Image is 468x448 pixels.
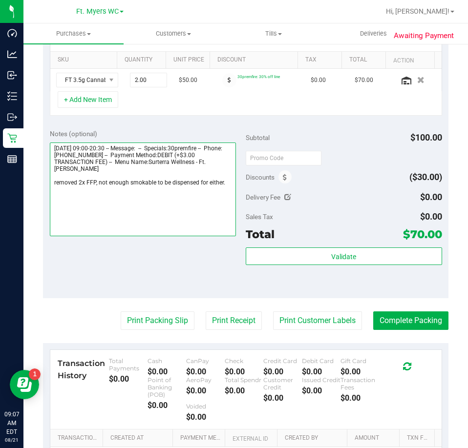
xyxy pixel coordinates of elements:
a: Tills [224,23,324,44]
span: ($30.00) [409,172,442,182]
div: Issued Credit [302,376,340,384]
div: $0.00 [186,412,225,422]
a: Total [349,56,382,64]
span: $0.00 [311,76,326,85]
button: Print Packing Slip [121,311,194,330]
a: Purchases [23,23,124,44]
span: Deliveries [347,29,400,38]
div: $0.00 [263,393,302,403]
span: Total [246,227,275,241]
a: Unit Price [173,56,206,64]
span: Discounts [246,168,275,186]
iframe: Resource center [10,370,39,399]
div: AeroPay [186,376,225,384]
div: Check [225,357,263,365]
div: $0.00 [225,367,263,376]
div: $0.00 [186,367,225,376]
span: Delivery Fee [246,193,280,201]
span: Purchases [23,29,124,38]
inline-svg: Reports [7,154,17,164]
div: $0.00 [225,386,263,395]
button: Print Receipt [206,311,262,330]
div: Gift Card [340,357,379,365]
p: 08/21 [4,436,19,444]
a: Amount [355,434,396,442]
span: FT 3.5g Cannabis Flower [US_STATE] Frost Point (Hybrid) [57,73,106,87]
a: Created At [110,434,169,442]
button: Print Customer Labels [273,311,362,330]
div: Debit Card [302,357,340,365]
div: Transaction Fees [340,376,379,391]
button: Validate [246,247,442,265]
inline-svg: Dashboard [7,28,17,38]
iframe: Resource center unread badge [29,368,41,380]
span: 30premfire: 30% off line [237,74,280,79]
a: Customers [124,23,224,44]
a: Quantity [125,56,162,64]
span: $70.00 [403,227,442,241]
input: Promo Code [246,151,321,165]
inline-svg: Inventory [7,91,17,101]
button: Complete Packing [373,311,448,330]
a: Tax [305,56,338,64]
a: Deliveries [323,23,424,44]
div: Cash [148,357,186,365]
inline-svg: Outbound [7,112,17,122]
span: NO DATA FOUND [56,73,118,87]
span: Awaiting Payment [394,30,454,41]
span: Notes (optional) [50,130,97,138]
div: $0.00 [302,386,340,395]
div: Customer Credit [263,376,302,391]
div: $0.00 [109,374,148,384]
p: 09:07 AM EDT [4,410,19,436]
div: $0.00 [263,367,302,376]
span: Ft. Myers WC [76,7,119,16]
button: + Add New Item [58,91,118,108]
div: CanPay [186,357,225,365]
inline-svg: Retail [7,133,17,143]
div: Total Payments [109,357,148,372]
div: $0.00 [340,367,379,376]
span: Subtotal [246,134,270,142]
div: $0.00 [186,386,225,395]
div: $0.00 [148,367,186,376]
a: SKU [58,56,113,64]
span: Validate [331,253,356,261]
span: Hi, [PERSON_NAME]! [386,7,449,15]
div: Credit Card [263,357,302,365]
span: $0.00 [420,192,442,202]
span: $100.00 [410,132,442,143]
inline-svg: Inbound [7,70,17,80]
th: Action [385,52,434,69]
a: Created By [285,434,343,442]
div: $0.00 [148,401,186,410]
a: Transaction ID [58,434,99,442]
div: $0.00 [302,367,340,376]
span: Sales Tax [246,213,273,221]
span: $70.00 [355,76,373,85]
span: $50.00 [179,76,197,85]
div: Voided [186,403,225,410]
span: Tills [224,29,323,38]
a: Txn Fee [407,434,430,442]
a: Discount [217,56,294,64]
span: Customers [124,29,223,38]
input: 2.00 [130,73,167,87]
inline-svg: Analytics [7,49,17,59]
a: Payment Method [180,434,221,442]
div: $0.00 [340,393,379,403]
i: Edit Delivery Fee [284,194,291,201]
span: $0.00 [420,211,442,222]
div: Point of Banking (POB) [148,376,186,398]
div: Total Spendr [225,376,263,384]
th: External ID [225,429,277,447]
